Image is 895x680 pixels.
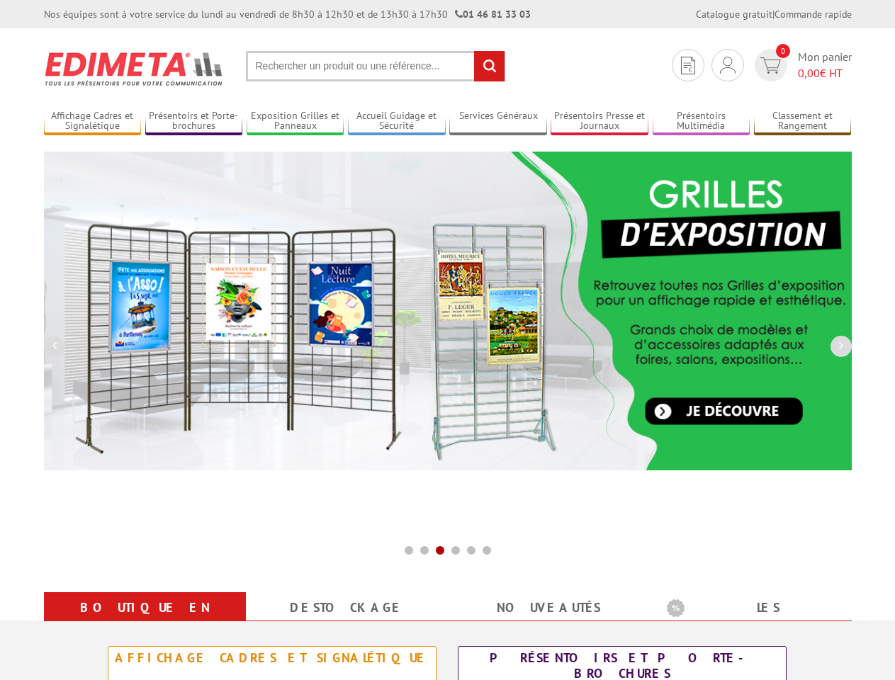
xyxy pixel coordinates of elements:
[246,51,505,81] input: Rechercher un produit ou une référence...
[751,49,852,81] a: devis rapide 0 Mon panier 0,00€ HT
[44,7,531,21] div: Nos équipes sont à votre service du lundi au vendredi de 8h30 à 12h30 et de 13h30 à 17h30
[776,44,790,58] span: 0
[465,595,633,620] a: nouveautés
[44,42,225,95] img: Présentoir, panneau, stand - Edimeta - PLV, affichage, mobilier bureau, entreprise
[667,595,844,623] b: Les promotions
[145,110,243,133] a: Présentoirs et Porte-brochures
[798,66,820,80] span: 0,00
[798,65,852,81] span: € HT
[247,110,344,133] a: Exposition Grilles et Panneaux
[681,57,695,74] img: devis rapide
[112,650,432,666] div: Affichage Cadres et Signalétique
[551,110,648,133] a: Présentoirs Presse et Journaux
[653,110,750,133] a: Présentoirs Multimédia
[754,110,852,133] a: Classement et Rangement
[474,51,505,81] input: rechercher
[775,8,852,21] a: Commande rapide
[696,8,772,21] a: Catalogue gratuit
[44,110,142,133] a: Affichage Cadres et Signalétique
[449,110,547,133] a: Services Généraux
[720,57,736,74] img: devis rapide
[61,595,229,646] a: Boutique en ligne
[263,595,431,620] a: Destockage
[667,595,835,646] a: Les promotions
[348,110,446,133] a: Accueil Guidage et Sécurité
[798,49,852,81] span: Mon panier
[696,7,852,21] div: |
[455,8,531,21] strong: 01 46 81 33 03
[760,57,781,74] img: devis rapide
